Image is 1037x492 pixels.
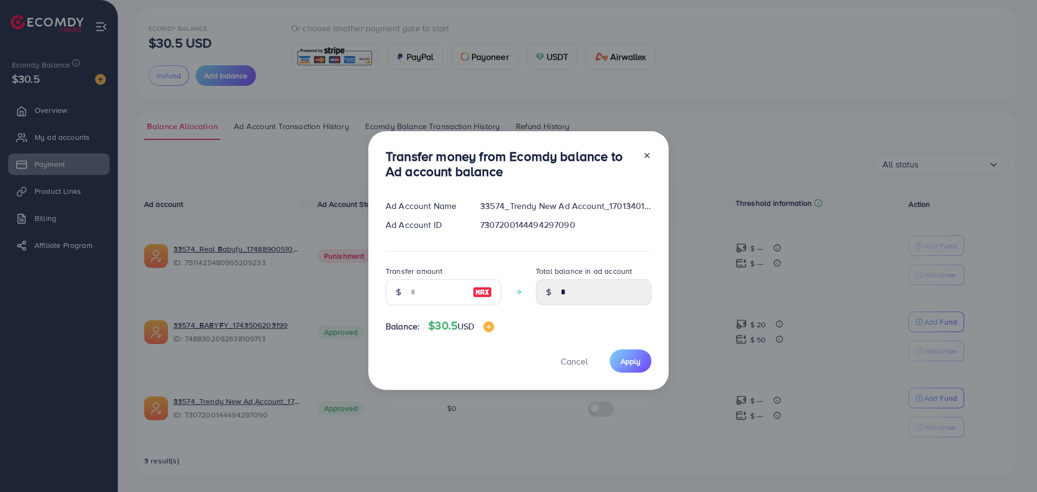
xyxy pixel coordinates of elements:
[621,356,641,367] span: Apply
[561,355,588,367] span: Cancel
[386,320,420,333] span: Balance:
[610,349,651,373] button: Apply
[483,321,494,332] img: image
[473,286,492,299] img: image
[386,149,634,180] h3: Transfer money from Ecomdy balance to Ad account balance
[472,200,660,212] div: 33574_Trendy New Ad Account_1701340139148
[386,266,442,277] label: Transfer amount
[547,349,601,373] button: Cancel
[472,219,660,231] div: 7307200144494297090
[428,319,494,333] h4: $30.5
[377,219,472,231] div: Ad Account ID
[457,320,474,332] span: USD
[536,266,632,277] label: Total balance in ad account
[377,200,472,212] div: Ad Account Name
[991,443,1029,484] iframe: Chat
